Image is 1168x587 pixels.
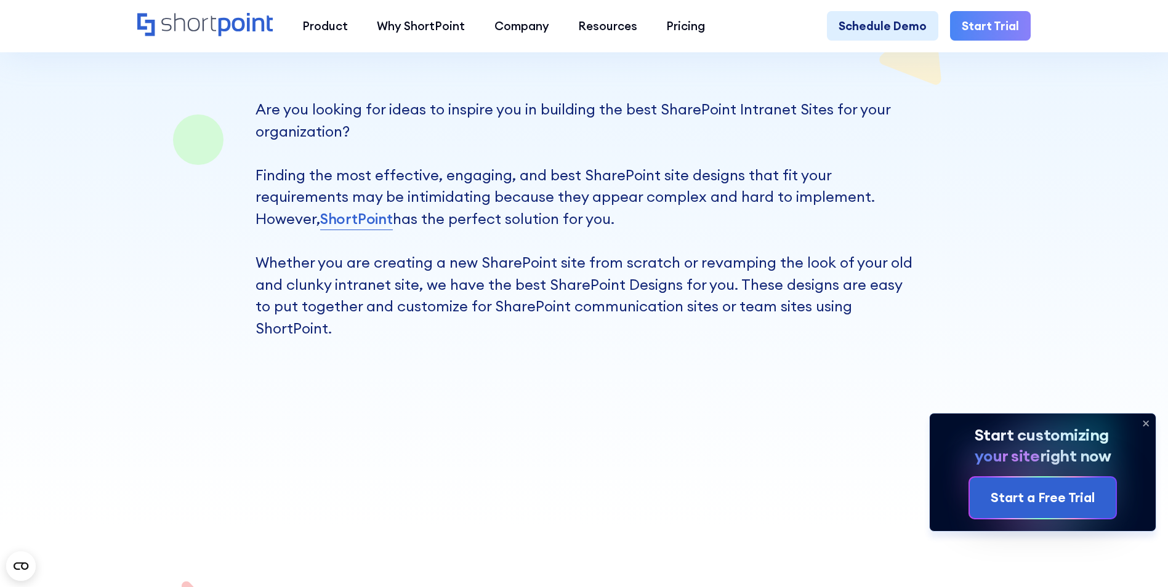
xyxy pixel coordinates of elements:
a: Why ShortPoint [363,11,480,40]
div: Company [494,17,549,34]
a: Company [480,11,563,40]
a: Resources [563,11,651,40]
div: Why ShortPoint [377,17,465,34]
a: Schedule Demo [827,11,938,40]
div: Pricing [666,17,705,34]
div: Start a Free Trial [991,488,1095,508]
a: Home [137,13,273,38]
a: Start a Free Trial [970,477,1116,518]
p: Are you looking for ideas to inspire you in building the best SharePoint Intranet Sites for your ... [256,98,912,339]
div: Resources [578,17,637,34]
a: Product [288,11,362,40]
button: Open CMP widget [6,551,36,581]
a: ShortPoint [320,208,393,230]
a: Start Trial [950,11,1031,40]
div: Product [302,17,348,34]
a: Pricing [652,11,720,40]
